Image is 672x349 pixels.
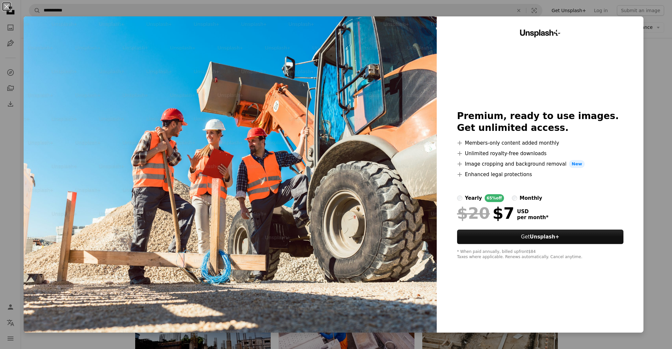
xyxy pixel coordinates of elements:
span: New [569,160,585,168]
div: 65% off [485,194,504,202]
h2: Premium, ready to use images. Get unlimited access. [457,110,623,134]
li: Enhanced legal protections [457,171,623,178]
span: per month * [517,215,549,220]
strong: Unsplash+ [530,234,559,240]
input: yearly65%off [457,195,462,201]
li: Image cropping and background removal [457,160,623,168]
div: $7 [457,205,514,222]
input: monthly [512,195,517,201]
span: $20 [457,205,490,222]
div: monthly [520,194,542,202]
button: GetUnsplash+ [457,230,623,244]
div: * When paid annually, billed upfront $84 Taxes where applicable. Renews automatically. Cancel any... [457,249,623,260]
li: Members-only content added monthly [457,139,623,147]
li: Unlimited royalty-free downloads [457,150,623,157]
span: USD [517,209,549,215]
div: yearly [465,194,482,202]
